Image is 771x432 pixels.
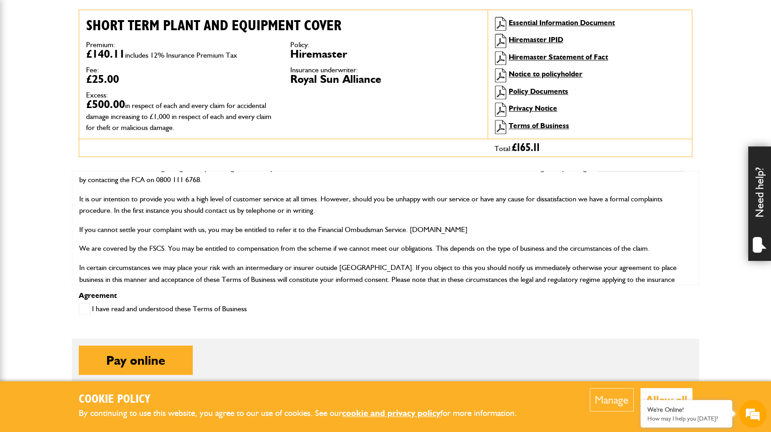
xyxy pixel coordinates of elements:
[512,142,540,153] span: £
[647,406,725,414] div: We're Online!
[125,282,166,294] em: Start Chat
[509,87,568,96] a: Policy Documents
[342,408,440,418] a: cookie and privacy policy
[509,121,569,130] a: Terms of Business
[79,262,692,308] p: In certain circumstances we may place your risk with an intermediary or insurer outside [GEOGRAPH...
[509,18,615,27] a: Essential Information Document
[86,49,277,59] dd: £140.11
[79,393,532,407] h2: Cookie Policy
[647,415,725,422] p: How may I help you today?
[16,51,38,64] img: d_20077148190_company_1631870298795_20077148190
[79,303,247,315] label: I have read and understood these Terms of Business
[79,243,692,254] p: We are covered by the FSCS. You may be entitled to compensation from the scheme if we cannot meet...
[509,104,557,113] a: Privacy Notice
[86,41,277,49] dt: Premium:
[509,35,563,44] a: Hiremaster IPID
[150,5,172,27] div: Minimize live chat window
[641,388,692,411] button: Allow all
[590,388,634,411] button: Manage
[748,146,771,261] div: Need help?
[86,66,277,74] dt: Fee:
[509,53,608,61] a: Hiremaster Statement of Fact
[290,74,481,85] dd: Royal Sun Alliance
[86,101,271,132] span: in respect of each and every claim for accidental damage increasing to £1,000 in respect of each ...
[509,70,582,78] a: Notice to policyholder
[48,51,154,63] div: Chat with us now
[86,92,277,99] dt: Excess:
[79,406,532,421] p: By continuing to use this website, you agree to our use of cookies. See our for more information.
[86,99,277,132] dd: £500.00
[12,85,167,105] input: Enter your last name
[12,166,167,275] textarea: Type your message and hit 'Enter'
[79,193,692,216] p: It is our intention to provide you with a high level of customer service at all times. However, s...
[12,139,167,159] input: Enter your phone number
[290,49,481,59] dd: Hiremaster
[79,292,692,299] p: Agreement
[290,41,481,49] dt: Policy:
[488,139,692,157] div: Total:
[125,51,237,59] span: includes 12% Insurance Premium Tax
[517,142,540,153] span: 165.11
[12,112,167,132] input: Enter your email address
[86,74,277,85] dd: £25.00
[290,66,481,74] dt: Insurance underwriter:
[79,224,692,236] p: If you cannot settle your complaint with us, you may be entitled to refer it to the Financial Omb...
[79,346,193,375] button: Pay online
[86,17,481,34] h2: Short term plant and equipment cover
